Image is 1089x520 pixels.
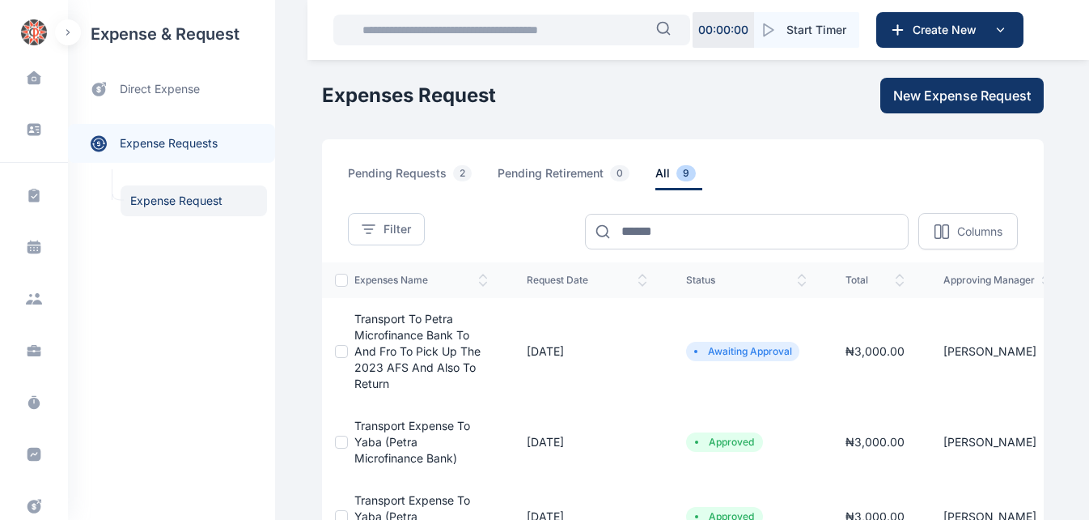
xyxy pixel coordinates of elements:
li: Approved [693,436,756,449]
p: Columns [957,224,1002,240]
a: pending retirement0 [498,165,655,190]
span: Start Timer [786,22,846,38]
span: approving manager [943,274,1051,287]
span: New Expense Request [893,86,1031,105]
td: [DATE] [507,405,667,480]
span: ₦ 3,000.00 [845,435,905,449]
span: Filter [383,221,411,237]
div: expense requests [68,111,275,163]
td: [PERSON_NAME] [924,298,1070,405]
a: Transport to Petra Microfinance Bank to and fro to pick up the 2023 AFS and also to return [354,312,481,390]
p: 00 : 00 : 00 [698,22,748,38]
span: status [686,274,807,287]
td: [PERSON_NAME] [924,405,1070,480]
td: [DATE] [507,298,667,405]
button: Start Timer [754,12,859,48]
span: direct expense [120,81,200,98]
a: pending requests2 [348,165,498,190]
span: pending requests [348,165,478,190]
span: 2 [453,165,472,181]
span: request date [527,274,647,287]
a: direct expense [68,68,275,111]
span: all [655,165,702,190]
a: expense requests [68,124,275,163]
a: transport expense to yaba (petra microfinance bank) [354,419,470,465]
span: Create New [906,22,990,38]
li: Awaiting Approval [693,345,793,358]
h1: Expenses Request [322,83,496,109]
a: Expense Request [121,185,267,216]
button: Filter [348,213,425,245]
button: Columns [918,213,1018,249]
span: 0 [610,165,629,181]
button: Create New [876,12,1023,48]
span: 9 [676,165,696,181]
span: ₦ 3,000.00 [845,344,905,358]
a: all9 [655,165,722,190]
button: New Expense Request [880,78,1044,113]
span: expenses Name [354,274,488,287]
span: total [845,274,905,287]
span: pending retirement [498,165,636,190]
